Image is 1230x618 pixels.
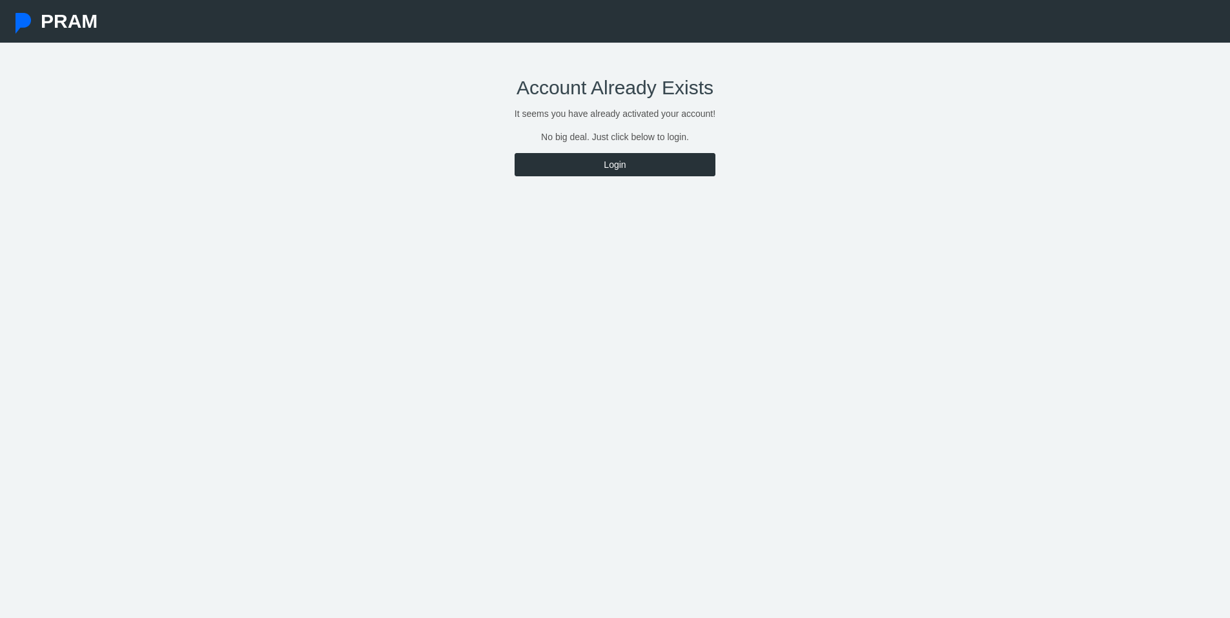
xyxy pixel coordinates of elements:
p: No big deal. Just click below to login. [515,130,715,144]
a: Login [515,153,715,176]
span: PRAM [41,10,97,32]
img: Pram Partner [13,13,34,34]
p: It seems you have already activated your account! [515,107,715,121]
h2: Account Already Exists [515,76,715,99]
